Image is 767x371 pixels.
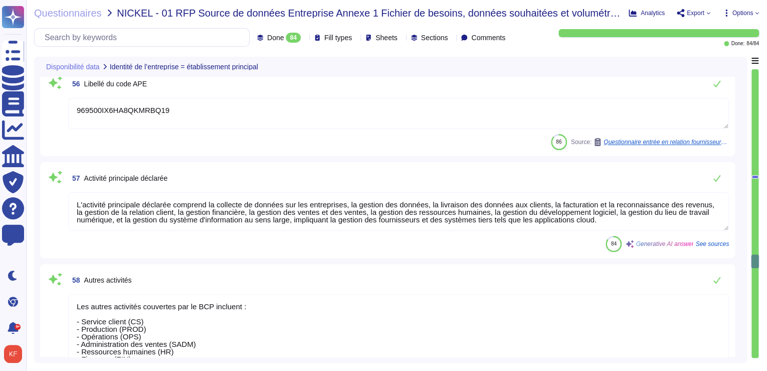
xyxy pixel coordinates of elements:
[68,192,729,231] textarea: L'activité principale déclarée comprend la collecte de données sur les entreprises, la gestion de...
[84,174,168,182] span: Activité principale déclarée
[84,80,147,88] span: Libellé du code APE
[641,10,665,16] span: Analytics
[267,34,284,41] span: Done
[34,8,102,18] span: Questionnaires
[695,241,729,247] span: See sources
[629,9,665,17] button: Analytics
[40,29,249,46] input: Search by keywords
[746,41,759,46] span: 84 / 84
[571,138,729,146] span: Source:
[117,8,621,18] span: NICKEL - 01 RFP Source de données Entreprise Annexe 1 Fichier de besoins, données souhaitées et v...
[731,41,744,46] span: Done:
[611,241,617,246] span: 84
[110,63,258,70] span: Identité de l’entreprise = établissement principal
[84,276,132,284] span: Autres activités
[4,345,22,363] img: user
[68,98,729,129] textarea: 969500IX6HA8QKMRBQ19
[286,33,300,43] div: 84
[324,34,352,41] span: Fill types
[375,34,398,41] span: Sheets
[471,34,505,41] span: Comments
[421,34,448,41] span: Sections
[604,139,729,145] span: Questionnaire entrée en relation fournisseurs Euro Information
[732,10,753,16] span: Options
[2,343,29,365] button: user
[68,80,80,87] span: 56
[46,63,100,70] span: Disponibilité data
[68,175,80,182] span: 57
[68,277,80,284] span: 58
[687,10,704,16] span: Export
[556,139,561,145] span: 86
[636,241,693,247] span: Generative AI answer
[15,324,21,330] div: 9+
